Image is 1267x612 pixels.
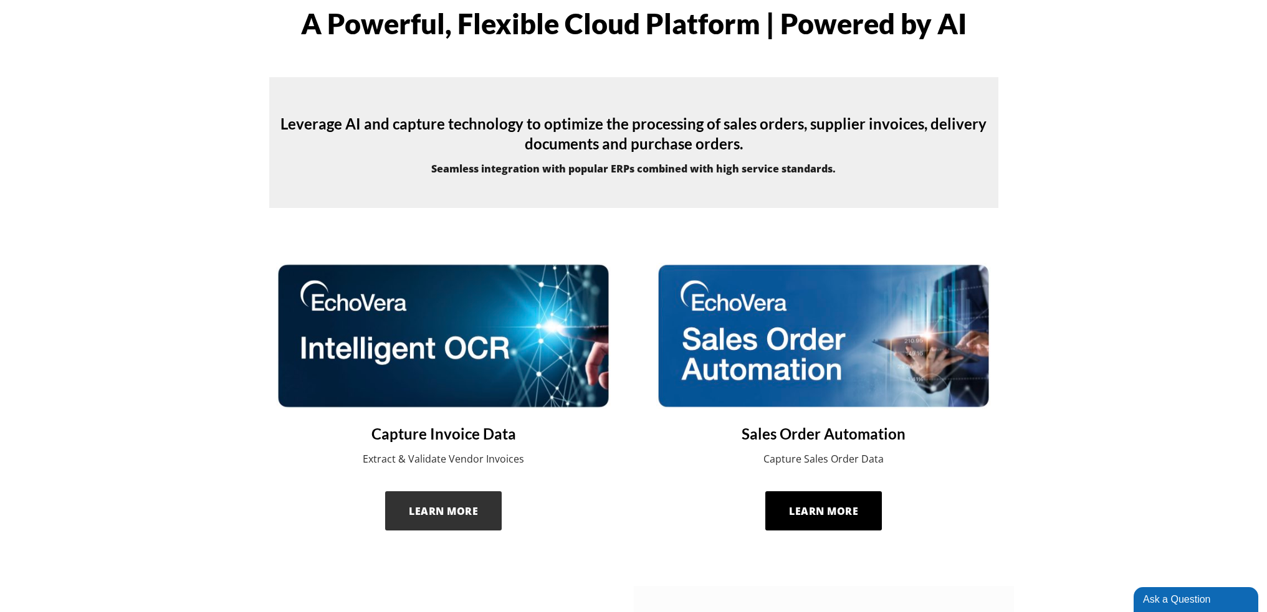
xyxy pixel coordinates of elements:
iframe: chat widget [1134,585,1261,612]
a: Learn More [385,491,502,531]
a: Sales Order Automation [656,424,991,444]
p: Capture Sales Order Data [656,451,991,466]
strong: Seamless integration with popular ERPs combined with high service standards. [431,162,836,176]
img: sales order automation [656,263,991,408]
a: Learn More [765,491,882,531]
p: Extract & Validate Vendor Invoices [276,451,611,466]
span: Learn More [409,504,478,518]
h1: A Powerful, Flexible Cloud Platform | Powered by AI [269,9,998,38]
a: Capture Invoice Data [276,424,611,444]
img: intelligent OCR [276,263,611,408]
span: Learn More [789,504,858,518]
h4: Leverage AI and capture technology to optimize the processing of sales orders, supplier invoices,... [269,114,998,154]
